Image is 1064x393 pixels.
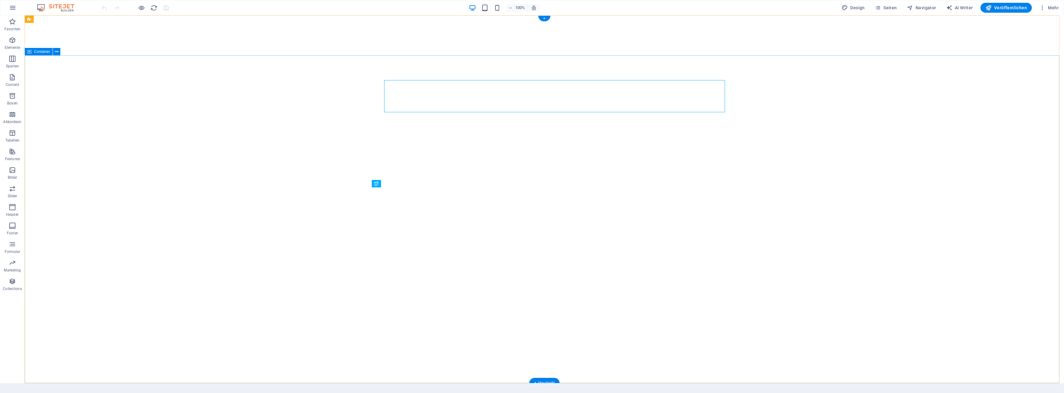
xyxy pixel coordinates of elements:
p: Bilder [8,175,17,180]
div: Design (Strg+Alt+Y) [839,3,867,13]
span: AI Writer [946,5,973,11]
span: Mehr [1039,5,1059,11]
button: AI Writer [944,3,976,13]
p: Formular [5,249,20,254]
p: Features [5,156,20,161]
p: Elemente [5,45,20,50]
button: reload [150,4,157,11]
span: Seiten [875,5,897,11]
i: Seite neu laden [150,4,157,11]
i: Bei Größenänderung Zoomstufe automatisch an das gewählte Gerät anpassen. [531,5,537,11]
button: Veröffentlichen [980,3,1032,13]
button: 100% [506,4,528,11]
div: + Abschnitt [529,378,560,388]
div: + [538,16,550,21]
p: Footer [7,231,18,236]
p: Spalten [6,64,19,69]
p: Collections [3,286,22,291]
p: Favoriten [4,27,20,32]
p: Marketing [4,268,21,273]
h6: 100% [515,4,525,11]
p: Akkordeon [3,119,21,124]
p: Content [6,82,19,87]
p: Slider [8,194,17,199]
button: Seiten [872,3,899,13]
img: Editor Logo [36,4,82,11]
button: Design [839,3,867,13]
p: Boxen [7,101,18,106]
p: Tabellen [5,138,19,143]
button: Mehr [1037,3,1061,13]
button: Navigator [904,3,939,13]
button: Klicke hier, um den Vorschau-Modus zu verlassen [138,4,145,11]
span: Design [842,5,865,11]
span: Navigator [907,5,936,11]
p: Header [6,212,19,217]
span: Veröffentlichen [985,5,1027,11]
span: Container [34,50,50,53]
